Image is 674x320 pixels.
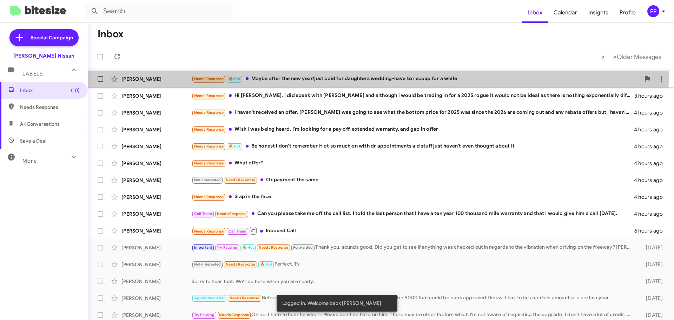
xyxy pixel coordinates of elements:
div: Wish I was being heard. I'm looking for a pay off, extended warranty, and gap in offer [192,125,634,133]
div: [PERSON_NAME] [121,109,192,116]
span: Call Them [229,229,247,234]
div: 4 hours ago [634,177,668,184]
span: Labels [22,71,43,77]
span: All Conversations [20,120,60,128]
div: [DATE] [635,244,668,251]
div: 4 hours ago [634,160,668,167]
div: [PERSON_NAME] [121,312,192,319]
div: [PERSON_NAME] [121,160,192,167]
div: Inbound Call [192,226,634,235]
input: Search [85,3,232,20]
span: Special Campaign [31,34,73,41]
a: Special Campaign [9,29,79,46]
div: [DATE] [635,295,668,302]
span: Needs Response [230,296,259,300]
button: EP [641,5,666,17]
span: Appointment Set [194,296,225,300]
div: [PERSON_NAME] [121,244,192,251]
div: Before I do that, can you send me a list of cars that are under 9000 that could be bank approved ... [192,294,635,302]
div: 4 hours ago [634,194,668,201]
span: Save a Deal [20,137,46,144]
span: Needs Response [194,144,224,149]
div: 3 hours ago [634,92,668,99]
div: 4 hours ago [634,210,668,217]
span: Needs Response [226,262,256,267]
div: EP [647,5,659,17]
div: [PERSON_NAME] Nissan [13,52,74,59]
span: Needs Response [194,110,224,115]
span: Needs Response [226,178,256,182]
span: Needs Response [194,161,224,165]
a: Profile [614,2,641,23]
div: I haven't received an offer. [PERSON_NAME] was going to see what the bottom price for 2025 was si... [192,109,634,117]
span: Needs Response [194,229,224,234]
span: 🔥 Hot [260,262,272,267]
div: Oh no. I hate to hear he was ill. Please don't be hard on him. There may be other factors which I... [192,311,635,319]
span: Needs Response [194,195,224,199]
span: « [601,52,605,61]
span: Inbox [20,87,80,94]
span: Not-Interested [194,178,221,182]
span: Needs Response [217,211,247,216]
div: 6 hours ago [634,227,668,234]
span: Needs Response [20,104,80,111]
span: Needs Response [194,127,224,132]
div: Or payment the same [192,176,634,184]
div: [PERSON_NAME] [121,126,192,133]
nav: Page navigation example [597,50,666,64]
div: [PERSON_NAME] [121,76,192,83]
div: 4 hours ago [634,109,668,116]
a: Calendar [548,2,583,23]
div: [DATE] [635,278,668,285]
span: (10) [71,87,80,94]
span: 🔥 Hot [229,144,240,149]
span: Logged In. Welcome back [PERSON_NAME] [282,300,381,307]
span: Older Messages [617,53,661,61]
div: [PERSON_NAME] [121,210,192,217]
span: Needs Response [194,93,224,98]
div: [PERSON_NAME] [121,143,192,150]
span: Try Pausing [217,245,237,250]
button: Previous [597,50,609,64]
span: 🔥 Hot [229,77,240,81]
div: Maybe after the new year/just paid for daughters wedding-have to recoup for a while [192,75,640,83]
div: [PERSON_NAME] [121,92,192,99]
div: Slap in the face [192,193,634,201]
div: What offer? [192,159,634,167]
span: » [613,52,617,61]
div: [PERSON_NAME] [121,227,192,234]
span: Important [194,245,212,250]
span: Needs Response [259,245,289,250]
span: More [22,158,37,164]
span: Call Them [194,211,212,216]
div: Can you please take me off the call list. I told the last person that I have a ten year 100 thous... [192,210,634,218]
div: Perfect. Ty [192,260,635,268]
div: [PERSON_NAME] [121,278,192,285]
div: Thank you, sounds good. Did you get to see if anything was checked out in regards to the vibratio... [192,243,635,252]
h1: Inbox [98,28,124,40]
div: [PERSON_NAME] [121,177,192,184]
div: [DATE] [635,312,668,319]
span: Needs Response [219,313,249,317]
div: 4 hours ago [634,143,668,150]
span: Needs Response [194,77,224,81]
button: Next [609,50,666,64]
div: [PERSON_NAME] [121,261,192,268]
div: 4 hours ago [634,126,668,133]
span: Forwarded [291,244,315,251]
span: 🔥 Hot [242,245,254,250]
div: [PERSON_NAME] [121,295,192,302]
div: Sorry to hear that. We'll be here when you are ready. [192,278,635,285]
span: Not-Interested [194,262,221,267]
a: Insights [583,2,614,23]
div: [DATE] [635,261,668,268]
div: Hi [PERSON_NAME], I did speak with [PERSON_NAME] and although i would be trading in for a 2025 ro... [192,92,634,100]
span: Try Pausing [194,313,214,317]
div: [PERSON_NAME] [121,194,192,201]
a: Inbox [522,2,548,23]
div: Be honest i don't remember H ot so much on with dr appointments a d stuff just haven't even thoug... [192,142,634,150]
